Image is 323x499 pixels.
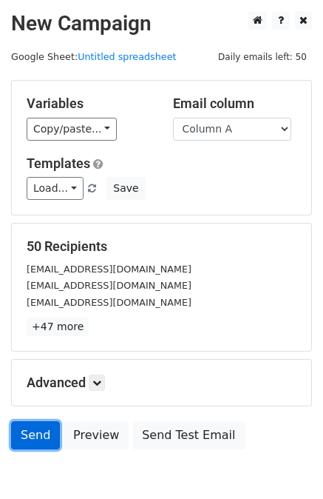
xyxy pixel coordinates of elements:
[27,280,191,291] small: [EMAIL_ADDRESS][DOMAIN_NAME]
[213,49,312,65] span: Daily emails left: 50
[27,318,89,336] a: +47 more
[27,177,84,200] a: Load...
[106,177,145,200] button: Save
[27,155,90,171] a: Templates
[132,421,245,449] a: Send Test Email
[11,51,177,62] small: Google Sheet:
[78,51,176,62] a: Untitled spreadsheet
[173,96,297,112] h5: Email column
[27,118,117,141] a: Copy/paste...
[213,51,312,62] a: Daily emails left: 50
[27,96,151,112] h5: Variables
[27,238,296,255] h5: 50 Recipients
[11,11,312,36] h2: New Campaign
[27,297,191,308] small: [EMAIL_ADDRESS][DOMAIN_NAME]
[11,421,60,449] a: Send
[64,421,129,449] a: Preview
[27,375,296,391] h5: Advanced
[27,264,191,275] small: [EMAIL_ADDRESS][DOMAIN_NAME]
